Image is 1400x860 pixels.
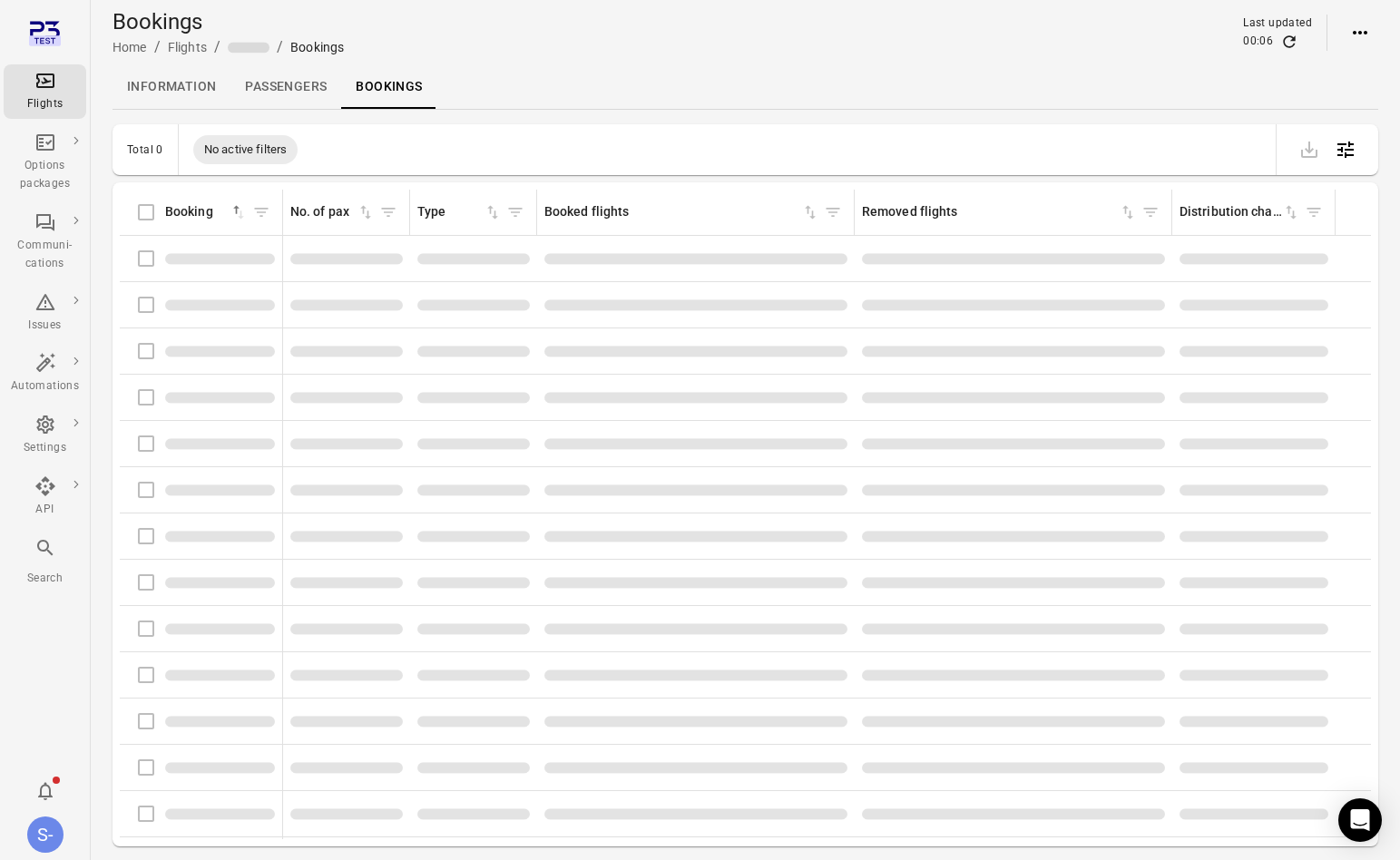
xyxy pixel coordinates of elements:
div: Sort by distribution channel in ascending order [1180,202,1300,222]
a: API [4,470,86,524]
h1: Bookings [113,7,344,36]
a: Automations [4,347,86,401]
button: Refresh data [1280,33,1298,51]
div: Sort by no. of pax in ascending order [290,202,375,222]
a: Bookings [341,65,436,109]
span: Filter by booking [248,199,275,226]
a: Communi-cations [4,206,86,279]
div: Sort by type in ascending order [417,202,502,222]
nav: Breadcrumbs [113,36,344,58]
span: Filter by no. of pax [375,199,402,226]
span: No active filters [193,141,299,159]
div: Sort by booking in descending order [165,202,248,222]
div: Local navigation [113,65,1378,109]
span: Filter by booked flights [819,199,847,226]
div: Open Intercom Messenger [1338,798,1382,842]
button: Open table configuration [1327,132,1364,168]
a: Options packages [4,126,86,199]
span: Filter by type [502,199,529,226]
div: Communi-cations [11,237,79,273]
a: Home [113,40,147,54]
div: Sort by booked flights in ascending order [544,202,819,222]
button: Sólberg - AviLabs [20,809,71,860]
button: Search [4,532,86,592]
a: Flights [168,40,207,54]
li: / [214,36,220,58]
div: Last updated [1243,15,1312,33]
a: Issues [4,286,86,340]
div: Issues [11,317,79,335]
a: Passengers [230,65,341,109]
span: Please make a selection to export [1291,140,1327,157]
div: API [11,501,79,519]
div: Sort by removed flights in ascending order [862,202,1137,222]
button: Notifications [27,773,64,809]
a: Information [113,65,230,109]
div: 00:06 [1243,33,1273,51]
div: Flights [11,95,79,113]
a: Settings [4,408,86,463]
div: Bookings [290,38,344,56]
div: S- [27,816,64,853]
div: Options packages [11,157,79,193]
a: Flights [4,64,86,119]
li: / [277,36,283,58]
button: Actions [1342,15,1378,51]
div: Automations [11,377,79,396]
span: Filter by removed flights [1137,199,1164,226]
span: Filter by distribution channel [1300,199,1327,226]
li: / [154,36,161,58]
div: Search [11,570,79,588]
div: Total 0 [127,143,163,156]
div: Settings [11,439,79,457]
